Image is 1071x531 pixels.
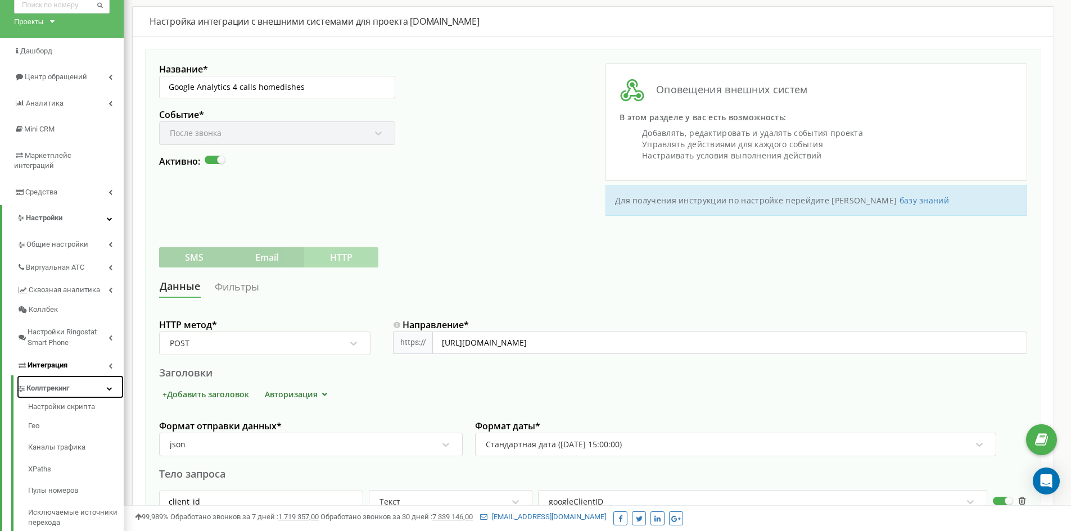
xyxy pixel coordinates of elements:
span: Центр обращений [25,72,87,81]
li: Настраивать условия выполнения действий [642,150,1013,161]
label: Формат даты * [475,420,996,433]
input: https://example.com [432,332,1027,354]
a: Сквозная аналитика [17,277,124,300]
a: Пулы номеров [28,480,124,502]
div: Проекты [14,16,43,27]
span: Средства [25,188,57,196]
div: Текст [379,497,400,507]
div: Open Intercom Messenger [1033,468,1060,494]
label: Направление * [393,319,1027,332]
span: 99,989% [135,512,169,521]
span: Интеграция [28,360,67,371]
a: Коллбек [17,300,124,320]
span: Настройки Ringostat Smart Phone [28,327,109,348]
a: Настройки [2,205,124,232]
a: Настройки скрипта [28,402,124,415]
li: Добавлять, редактировать и удалять события проекта [642,128,1013,139]
a: Каналы трафика [28,437,124,459]
label: Название * [159,63,395,76]
p: Для получения инструкции по настройке перейдите [PERSON_NAME] [615,195,1018,206]
span: Сквозная аналитика [29,285,100,296]
span: Виртуальная АТС [26,262,84,273]
div: https:// [393,332,432,354]
div: Тело запроса [159,467,1027,481]
span: Аналитика [26,99,64,107]
a: [EMAIL_ADDRESS][DOMAIN_NAME] [480,512,606,521]
div: googleClientID [549,497,603,507]
a: базу знаний [900,195,949,206]
span: Обработано звонков за 30 дней : [320,512,473,521]
div: Стандартная дата ([DATE] 15:00:00) [486,439,622,450]
u: 7 339 146,00 [432,512,473,521]
a: Гео [28,415,124,437]
label: Формат отправки данных * [159,420,463,433]
button: +Добавить заголовок [159,388,252,400]
span: Коллтрекинг [26,383,69,394]
div: POST [170,338,189,348]
li: Управлять действиями для каждого события [642,139,1013,150]
input: Ключ [159,491,363,513]
label: HTTP метод * [159,319,370,332]
span: Обработано звонков за 7 дней : [170,512,319,521]
a: Виртуальная АТС [17,255,124,278]
span: Настройки [26,214,62,222]
span: Маркетплейс интеграций [14,151,71,170]
button: Авторизация [261,388,334,400]
a: Общие настройки [17,232,124,255]
a: XPaths [28,459,124,480]
span: Дашборд [20,47,52,55]
h3: Оповещения внешних систем [620,78,1013,103]
label: Событие * [159,109,395,121]
div: json [170,439,186,450]
u: 1 719 357,00 [278,512,319,521]
div: Настройка интеграции с внешними системами для проекта [DOMAIN_NAME] [150,15,1037,28]
span: Mini CRM [24,125,55,133]
a: Интеграция [17,352,124,375]
label: Активно: [159,156,200,168]
a: Фильтры [214,276,260,297]
a: Данные [159,276,201,298]
p: В этом разделе у вас есть возможность: [620,112,1013,123]
span: Общие настройки [26,239,88,250]
div: Заголовки [159,366,1027,380]
a: Настройки Ringostat Smart Phone [17,319,124,352]
input: Введите название [159,76,395,98]
a: Коллтрекинг [17,375,124,398]
span: Коллбек [29,305,58,315]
